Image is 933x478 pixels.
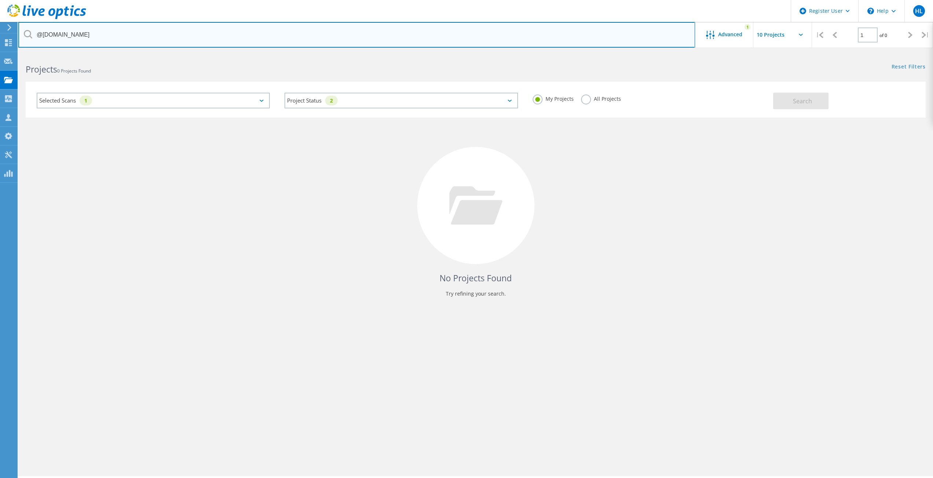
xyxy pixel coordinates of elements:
[718,32,742,37] span: Advanced
[57,68,91,74] span: 0 Projects Found
[812,22,827,48] div: |
[879,32,887,38] span: of 0
[892,64,926,70] a: Reset Filters
[793,97,812,105] span: Search
[325,96,338,105] div: 2
[533,95,574,101] label: My Projects
[915,8,923,14] span: HL
[581,95,621,101] label: All Projects
[18,22,695,48] input: Search projects by name, owner, ID, company, etc
[773,93,829,109] button: Search
[7,15,86,21] a: Live Optics Dashboard
[918,22,933,48] div: |
[867,8,874,14] svg: \n
[284,93,518,108] div: Project Status
[33,272,918,284] h4: No Projects Found
[80,96,92,105] div: 1
[37,93,270,108] div: Selected Scans
[26,63,57,75] b: Projects
[33,288,918,300] p: Try refining your search.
